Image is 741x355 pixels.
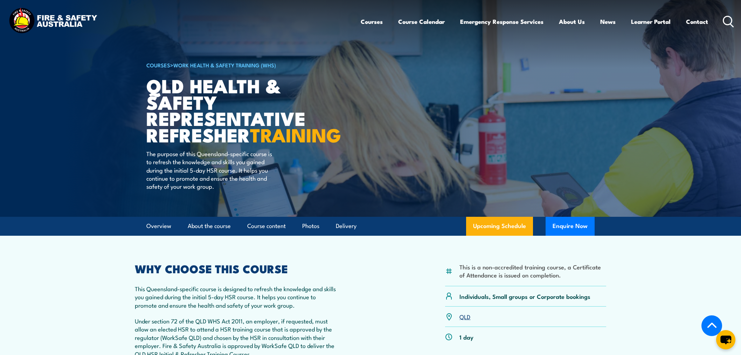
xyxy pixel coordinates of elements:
a: Delivery [336,217,356,235]
a: Learner Portal [631,12,671,31]
li: This is a non-accredited training course, a Certificate of Attendance is issued on completion. [459,263,606,279]
a: Contact [686,12,708,31]
a: Photos [302,217,319,235]
p: This Queensland-specific course is designed to refresh the knowledge and skills you gained during... [135,284,339,309]
a: Course content [247,217,286,235]
button: chat-button [716,330,735,349]
a: QLD [459,312,470,321]
a: About Us [559,12,585,31]
a: Course Calendar [398,12,445,31]
p: The purpose of this Queensland-specific course is to refresh the knowledge and skills you gained ... [146,149,274,190]
a: Courses [361,12,383,31]
h1: QLD Health & Safety Representative Refresher [146,77,319,143]
a: Work Health & Safety Training (WHS) [173,61,276,69]
strong: TRAINING [250,120,341,149]
a: Overview [146,217,171,235]
a: News [600,12,616,31]
a: Upcoming Schedule [466,217,533,236]
h2: WHY CHOOSE THIS COURSE [135,263,339,273]
button: Enquire Now [546,217,595,236]
a: About the course [188,217,231,235]
a: COURSES [146,61,170,69]
p: 1 day [459,333,473,341]
a: Emergency Response Services [460,12,543,31]
h6: > [146,61,319,69]
p: Individuals, Small groups or Corporate bookings [459,292,590,300]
